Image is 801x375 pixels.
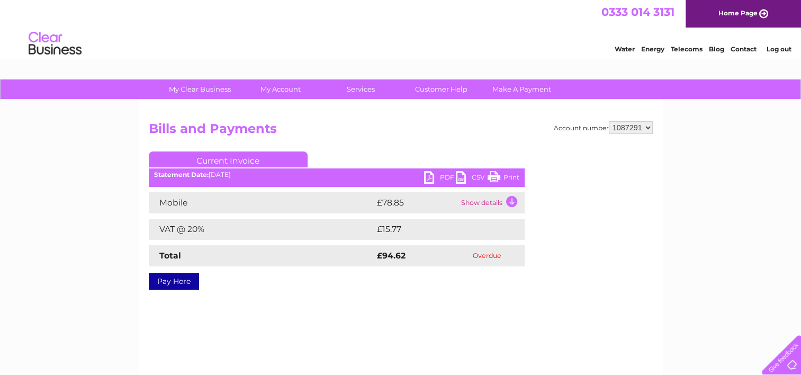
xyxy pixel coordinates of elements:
td: Overdue [449,245,525,266]
img: logo.png [28,28,82,60]
a: Make A Payment [478,79,565,99]
a: My Clear Business [156,79,244,99]
a: Pay Here [149,273,199,290]
td: Show details [458,192,525,213]
a: Water [615,45,635,53]
a: Log out [766,45,791,53]
td: £15.77 [374,219,502,240]
a: CSV [456,171,488,186]
td: VAT @ 20% [149,219,374,240]
a: Current Invoice [149,151,308,167]
div: [DATE] [149,171,525,178]
a: Energy [641,45,664,53]
a: Telecoms [671,45,703,53]
a: Print [488,171,519,186]
a: Contact [731,45,757,53]
a: Services [317,79,404,99]
b: Statement Date: [154,171,209,178]
a: My Account [237,79,324,99]
div: Account number [554,121,653,134]
a: 0333 014 3131 [601,5,674,19]
div: Clear Business is a trading name of Verastar Limited (registered in [GEOGRAPHIC_DATA] No. 3667643... [151,6,651,51]
strong: Total [159,251,181,261]
strong: £94.62 [377,251,406,261]
a: Blog [709,45,724,53]
a: PDF [424,171,456,186]
a: Customer Help [398,79,485,99]
td: Mobile [149,192,374,213]
h2: Bills and Payments [149,121,653,141]
td: £78.85 [374,192,458,213]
